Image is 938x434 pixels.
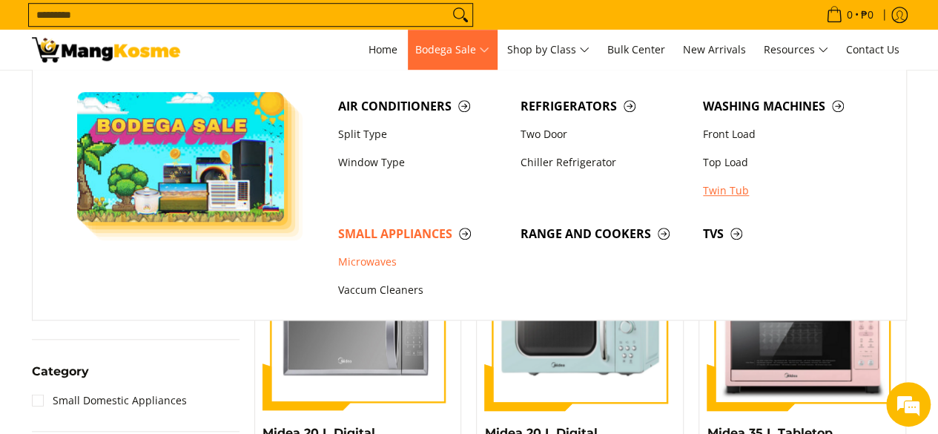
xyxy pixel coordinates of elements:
[32,389,187,412] a: Small Domestic Appliances
[500,30,597,70] a: Shop by Class
[846,42,899,56] span: Contact Us
[195,30,907,70] nav: Main Menu
[696,220,878,248] a: TVs
[331,249,513,277] a: Microwaves
[331,277,513,305] a: Vaccum Cleaners
[32,37,180,62] img: Small Appliances l Mang Kosme: Home Appliances Warehouse Sale Microwave Oven
[361,30,405,70] a: Home
[845,10,855,20] span: 0
[513,120,696,148] a: Two Door
[859,10,876,20] span: ₱0
[331,220,513,248] a: Small Appliances
[331,92,513,120] a: Air Conditioners
[521,225,688,243] span: Range and Cookers
[7,282,283,334] textarea: Type your message and hit 'Enter'
[32,366,89,378] span: Category
[513,220,696,248] a: Range and Cookers
[32,366,89,389] summary: Open
[408,30,497,70] a: Bodega Sale
[696,177,878,205] a: Twin Tub
[449,4,472,26] button: Search
[513,148,696,177] a: Chiller Refrigerator
[683,42,746,56] span: New Arrivals
[703,97,871,116] span: Washing Machines
[338,97,506,116] span: Air Conditioners
[513,92,696,120] a: Refrigerators
[696,148,878,177] a: Top Load
[696,92,878,120] a: Washing Machines
[607,42,665,56] span: Bulk Center
[676,30,753,70] a: New Arrivals
[369,42,397,56] span: Home
[415,41,489,59] span: Bodega Sale
[338,225,506,243] span: Small Appliances
[764,41,828,59] span: Resources
[77,92,285,222] img: Bodega Sale
[331,148,513,177] a: Window Type
[331,120,513,148] a: Split Type
[243,7,279,43] div: Minimize live chat window
[600,30,673,70] a: Bulk Center
[507,41,589,59] span: Shop by Class
[822,7,878,23] span: •
[521,97,688,116] span: Refrigerators
[703,225,871,243] span: TVs
[77,83,249,102] div: Chat with us now
[696,120,878,148] a: Front Load
[756,30,836,70] a: Resources
[86,125,205,275] span: We're online!
[839,30,907,70] a: Contact Us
